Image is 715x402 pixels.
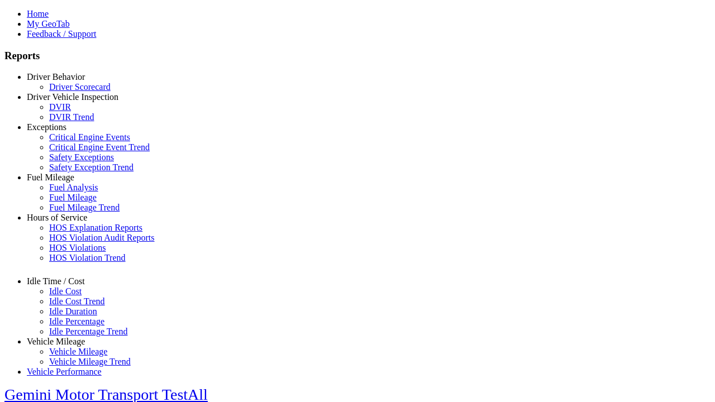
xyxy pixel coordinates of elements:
a: HOS Violation Trend [49,253,126,262]
a: Idle Cost [49,286,82,296]
a: Home [27,9,49,18]
a: Critical Engine Events [49,132,130,142]
a: Idle Percentage Trend [49,327,127,336]
a: Vehicle Mileage [49,347,107,356]
a: Vehicle Mileage [27,337,85,346]
a: HOS Violation Audit Reports [49,233,155,242]
a: Fuel Analysis [49,183,98,192]
a: Safety Exceptions [49,152,114,162]
a: Idle Percentage [49,317,104,326]
a: DVIR Trend [49,112,94,122]
a: Fuel Mileage Trend [49,203,120,212]
a: Fuel Mileage [49,193,97,202]
a: Idle Time / Cost [27,276,85,286]
a: Vehicle Performance [27,367,102,376]
a: Idle Cost Trend [49,296,105,306]
a: Feedback / Support [27,29,96,39]
a: Hours of Service [27,213,87,222]
a: HOS Violations [49,243,106,252]
a: Idle Duration [49,307,97,316]
a: Driver Scorecard [49,82,111,92]
a: Vehicle Mileage Trend [49,357,131,366]
a: Driver Behavior [27,72,85,82]
a: HOS Explanation Reports [49,223,142,232]
a: Critical Engine Event Trend [49,142,150,152]
a: DVIR [49,102,71,112]
a: Safety Exception Trend [49,162,134,172]
h3: Reports [4,50,711,62]
a: Driver Vehicle Inspection [27,92,118,102]
a: My GeoTab [27,19,70,28]
a: Fuel Mileage [27,173,74,182]
a: Exceptions [27,122,66,132]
